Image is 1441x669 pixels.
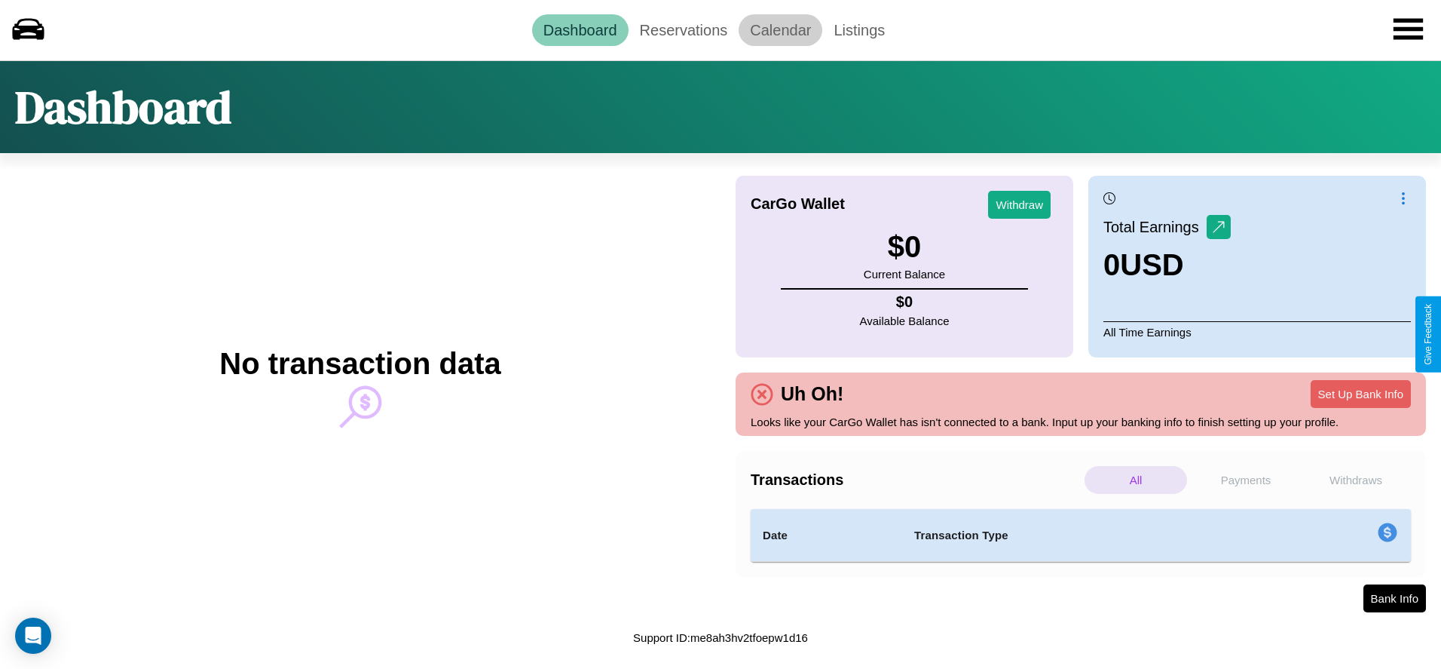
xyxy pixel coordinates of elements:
h4: $ 0 [860,293,950,311]
div: Open Intercom Messenger [15,618,51,654]
p: Looks like your CarGo Wallet has isn't connected to a bank. Input up your banking info to finish ... [751,412,1411,432]
a: Calendar [739,14,822,46]
button: Set Up Bank Info [1311,380,1411,408]
a: Dashboard [532,14,629,46]
p: All [1085,466,1187,494]
p: Total Earnings [1103,213,1207,241]
h3: $ 0 [864,230,945,264]
button: Withdraw [988,191,1051,219]
p: Withdraws [1305,466,1407,494]
h4: Date [763,526,890,545]
h1: Dashboard [15,76,231,138]
h3: 0 USD [1103,248,1231,282]
div: Give Feedback [1423,304,1433,365]
h4: Transactions [751,471,1081,489]
h2: No transaction data [219,347,500,381]
p: Available Balance [860,311,950,331]
p: Support ID: me8ah3hv2tfoepw1d16 [633,628,808,648]
p: All Time Earnings [1103,321,1411,342]
p: Current Balance [864,264,945,284]
button: Bank Info [1363,585,1426,612]
a: Reservations [629,14,739,46]
h4: Uh Oh! [773,383,851,405]
h4: Transaction Type [914,526,1255,545]
h4: CarGo Wallet [751,195,845,213]
a: Listings [822,14,896,46]
p: Payments [1195,466,1297,494]
table: simple table [751,509,1411,562]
